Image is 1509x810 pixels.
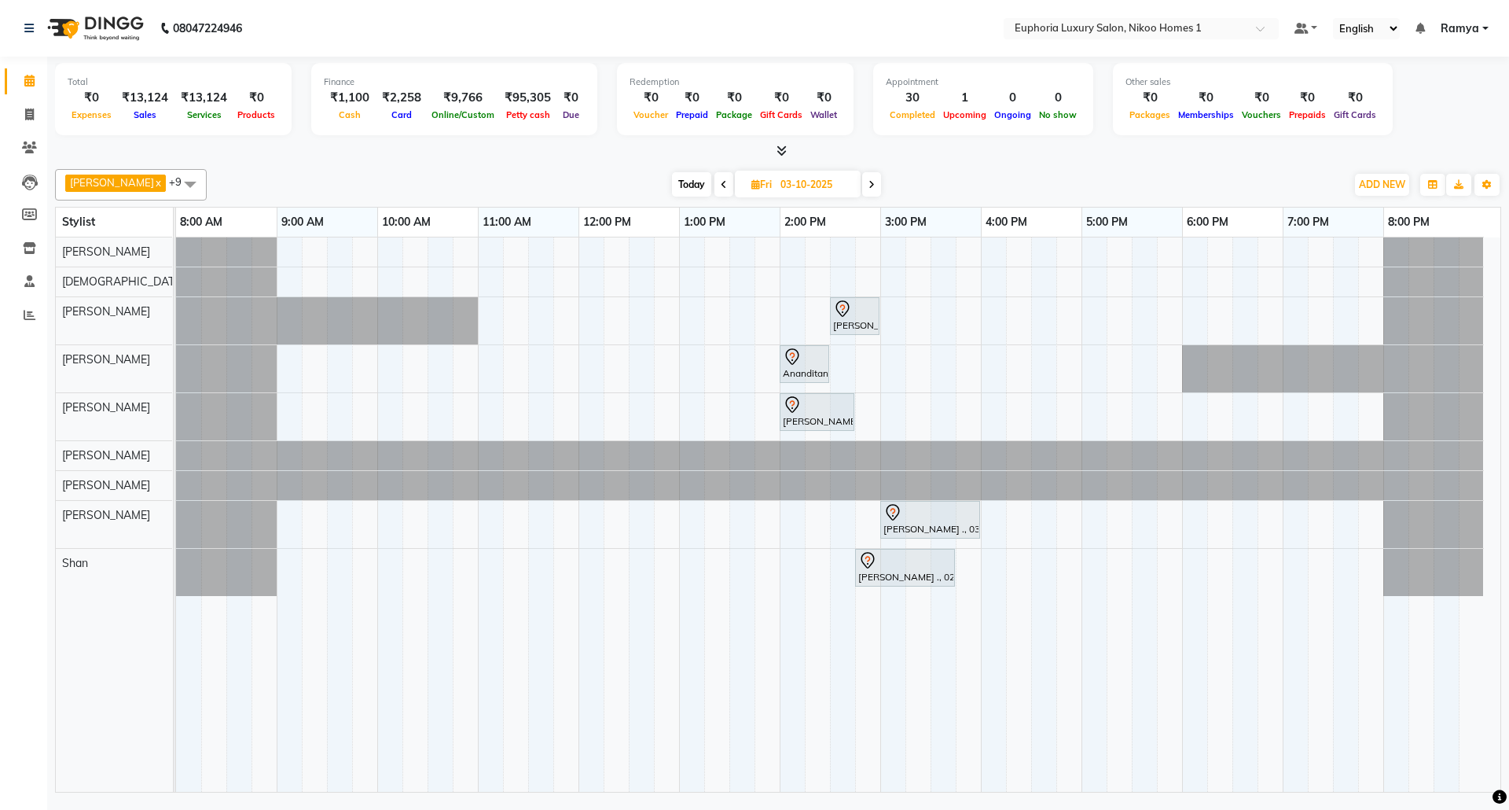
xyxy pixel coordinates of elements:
[183,109,226,120] span: Services
[68,109,116,120] span: Expenses
[781,396,853,429] div: [PERSON_NAME] ., 02:00 PM-02:45 PM, EL-Express Pedi
[174,89,233,107] div: ₹13,124
[428,89,498,107] div: ₹9,766
[1125,89,1174,107] div: ₹0
[781,348,828,381] div: Ananditanull, 02:00 PM-02:30 PM, EP-Shoulder & Back (30 Mins)
[712,109,756,120] span: Package
[756,89,806,107] div: ₹0
[277,211,328,234] a: 9:00 AM
[982,211,1031,234] a: 4:00 PM
[886,75,1081,89] div: Appointment
[1174,109,1238,120] span: Memberships
[479,211,535,234] a: 11:00 AM
[857,551,953,584] div: [PERSON_NAME] ., 02:45 PM-03:45 PM, EP-Color My Root KP
[672,172,711,197] span: Today
[62,215,95,229] span: Stylist
[1238,109,1285,120] span: Vouchers
[747,179,776,190] span: Fri
[154,176,161,189] a: x
[1082,211,1132,234] a: 5:00 PM
[1035,89,1081,107] div: 0
[939,109,990,120] span: Upcoming
[559,109,583,120] span: Due
[176,211,226,234] a: 8:00 AM
[1183,211,1232,234] a: 6:00 PM
[881,211,931,234] a: 3:00 PM
[68,75,279,89] div: Total
[1285,89,1330,107] div: ₹0
[173,6,242,50] b: 08047224946
[233,109,279,120] span: Products
[1441,20,1479,37] span: Ramya
[806,109,841,120] span: Wallet
[990,109,1035,120] span: Ongoing
[832,300,878,333] div: [PERSON_NAME] ., 02:30 PM-03:00 PM, EP-Instant Clean-Up
[387,109,416,120] span: Card
[939,89,990,107] div: 1
[630,75,841,89] div: Redemption
[428,109,498,120] span: Online/Custom
[70,176,154,189] span: [PERSON_NAME]
[1125,109,1174,120] span: Packages
[378,211,435,234] a: 10:00 AM
[882,503,978,536] div: [PERSON_NAME] ., 03:00 PM-04:00 PM, EP-Artistic Cut - Creative Stylist
[498,89,557,107] div: ₹95,305
[324,75,585,89] div: Finance
[62,508,150,522] span: [PERSON_NAME]
[62,352,150,366] span: [PERSON_NAME]
[62,245,150,259] span: [PERSON_NAME]
[169,175,193,188] span: +9
[1355,174,1409,196] button: ADD NEW
[806,89,841,107] div: ₹0
[1283,211,1333,234] a: 7:00 PM
[630,109,672,120] span: Voucher
[62,304,150,318] span: [PERSON_NAME]
[1359,179,1405,190] span: ADD NEW
[1330,109,1380,120] span: Gift Cards
[68,89,116,107] div: ₹0
[579,211,635,234] a: 12:00 PM
[62,478,150,492] span: [PERSON_NAME]
[116,89,174,107] div: ₹13,124
[886,89,939,107] div: 30
[672,109,712,120] span: Prepaid
[680,211,729,234] a: 1:00 PM
[233,89,279,107] div: ₹0
[130,109,160,120] span: Sales
[324,89,376,107] div: ₹1,100
[780,211,830,234] a: 2:00 PM
[376,89,428,107] div: ₹2,258
[990,89,1035,107] div: 0
[1285,109,1330,120] span: Prepaids
[776,173,854,197] input: 2025-10-03
[62,448,150,462] span: [PERSON_NAME]
[672,89,712,107] div: ₹0
[335,109,365,120] span: Cash
[756,109,806,120] span: Gift Cards
[62,556,88,570] span: Shan
[1238,89,1285,107] div: ₹0
[630,89,672,107] div: ₹0
[886,109,939,120] span: Completed
[62,274,185,289] span: [DEMOGRAPHIC_DATA]
[1125,75,1380,89] div: Other sales
[1330,89,1380,107] div: ₹0
[502,109,554,120] span: Petty cash
[1174,89,1238,107] div: ₹0
[1384,211,1434,234] a: 8:00 PM
[712,89,756,107] div: ₹0
[40,6,148,50] img: logo
[557,89,585,107] div: ₹0
[1035,109,1081,120] span: No show
[62,400,150,414] span: [PERSON_NAME]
